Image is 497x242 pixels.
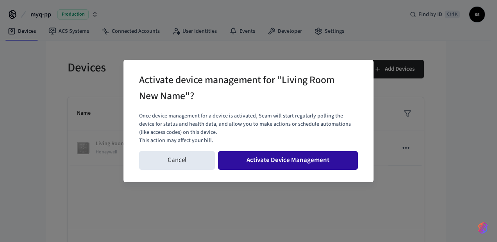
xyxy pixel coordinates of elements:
h2: Activate device management for "Living Room New Name"? [139,69,336,109]
p: This action may affect your bill. [139,137,358,145]
button: Activate Device Management [218,151,358,170]
p: Once device management for a device is activated, Seam will start regularly polling the device fo... [139,112,358,137]
img: SeamLogoGradient.69752ec5.svg [478,222,488,234]
button: Cancel [139,151,215,170]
